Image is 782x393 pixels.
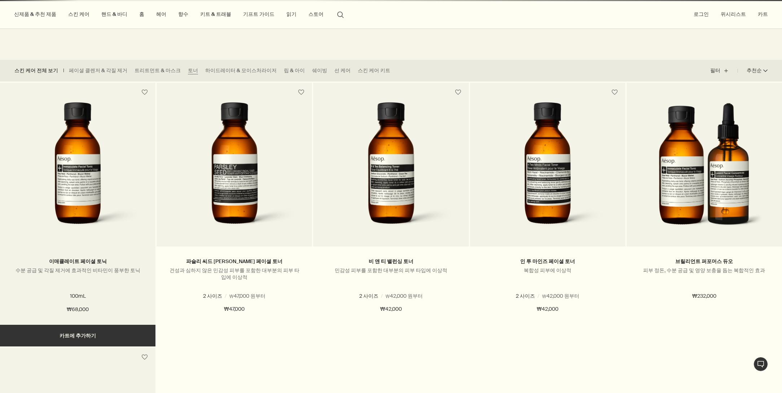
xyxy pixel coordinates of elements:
[209,293,229,299] span: 100 mL
[738,62,768,79] button: 추천순
[324,267,458,274] p: 민감성 피부를 포함한 대부분의 피부 타입에 이상적
[334,7,347,21] button: 검색창 열기
[710,62,738,79] button: 필터
[556,293,578,299] span: 200 mL
[637,267,771,274] p: 피부 정돈, 수분 공급 및 영양 보충을 돕는 복합적인 효과
[199,9,233,19] a: 키트 & 트래블
[100,9,129,19] a: 핸드 & 바디
[135,67,181,74] a: 트리트먼트 & 마스크
[754,357,768,371] button: 1:1 채팅 상담
[365,293,386,299] span: 100 mL
[627,102,782,246] a: Immaculate facial tonic and Lucent facial concentrate bottles placed next to each other
[169,102,300,236] img: Parsley Seed Anti-Oxidant Facial Toner in amber glass bottle
[756,9,769,19] button: 카트
[242,9,276,19] a: 기프트 가이드
[522,293,542,299] span: 100 mL
[307,9,325,19] button: 스토어
[692,292,716,301] span: ₩232,000
[138,86,151,99] button: 위시리스트에 담기
[69,67,127,74] a: 페이셜 클렌저 & 각질 제거
[138,351,151,364] button: 위시리스트에 담기
[67,9,91,19] a: 스킨 케어
[13,9,58,19] button: 신제품 & 추천 제품
[67,305,89,314] span: ₩68,000
[49,258,107,265] a: 이매큘레이트 페이셜 토닉
[243,293,265,299] span: 200 mL
[452,86,465,99] button: 위시리스트에 담기
[537,305,558,314] span: ₩42,000
[285,9,298,19] a: 읽기
[380,305,402,314] span: ₩42,000
[369,258,413,265] a: 비 앤 티 밸런싱 토너
[358,67,390,74] a: 스킨 케어 키트
[14,67,58,74] a: 스킨 케어 전체 보기
[400,293,421,299] span: 200 mL
[313,102,469,246] a: B & Tea Balancing Toner in amber glass bottle
[675,258,733,265] a: 브릴리언트 퍼포머스 듀오
[334,67,351,74] a: 선 케어
[692,9,710,19] button: 로그인
[719,9,747,19] a: 위시리스트
[12,102,143,236] img: Immaculate Facial Tonic in amber glass bottle with a black cap.
[608,86,621,99] button: 위시리스트에 담기
[224,305,245,314] span: ₩47,000
[188,67,198,74] a: 토너
[177,9,190,19] a: 향수
[284,67,305,74] a: 립 & 아이
[138,9,146,19] a: 홈
[167,267,301,281] p: 건성과 심하지 않은 민감성 피부를 포함한 대부분의 피부 타입에 이상적
[482,102,613,236] img: In Two Minds Facial Toner in amber glass bottle
[470,102,625,246] a: In Two Minds Facial Toner in amber glass bottle
[205,67,277,74] a: 하이드레이터 & 모이스처라이저
[11,267,145,274] p: 수분 공급 및 각질 제거에 효과적인 비타민이 풍부한 토닉
[520,258,575,265] a: 인 투 마인즈 페이셜 토너
[186,258,282,265] a: 파슬리 씨드 [PERSON_NAME] 페이셜 토너
[157,102,312,246] a: Parsley Seed Anti-Oxidant Facial Toner in amber glass bottle
[481,267,615,274] p: 복합성 피부에 이상적
[155,9,168,19] a: 헤어
[295,86,308,99] button: 위시리스트에 담기
[325,102,456,236] img: B & Tea Balancing Toner in amber glass bottle
[312,67,327,74] a: 쉐이빙
[645,102,763,236] img: Immaculate facial tonic and Lucent facial concentrate bottles placed next to each other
